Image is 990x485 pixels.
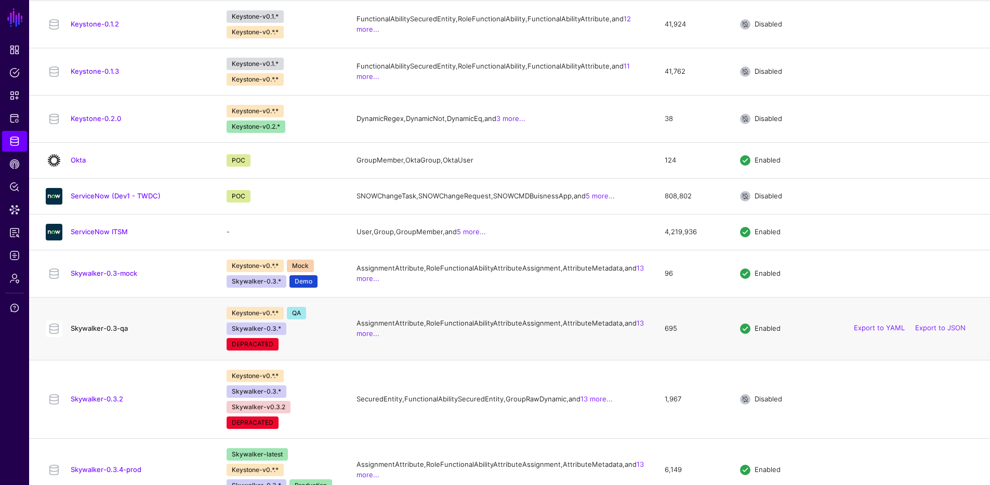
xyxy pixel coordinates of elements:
[654,360,730,438] td: 1,967
[46,224,62,240] img: svg+xml;base64,PHN2ZyB3aWR0aD0iNjQiIGhlaWdodD0iNjQiIHZpZXdCb3g9IjAgMCA2NCA2NCIgZmlsbD0ibm9uZSIgeG...
[2,85,27,106] a: Snippets
[227,58,284,70] span: Keystone-v0.1.*
[755,192,782,200] span: Disabled
[496,114,525,123] a: 3 more...
[227,260,284,272] span: Keystone-v0.*.*
[654,142,730,178] td: 124
[227,448,288,461] span: Skywalker-latest
[654,214,730,250] td: 4,219,936
[2,245,27,266] a: Logs
[654,1,730,48] td: 41,924
[654,297,730,360] td: 695
[755,324,781,332] span: Enabled
[457,227,486,236] a: 5 more...
[46,188,62,205] img: svg+xml;base64,PHN2ZyB3aWR0aD0iNjQiIGhlaWdodD0iNjQiIHZpZXdCb3g9IjAgMCA2NCA2NCIgZmlsbD0ibm9uZSIgeG...
[71,67,119,75] a: Keystone-0.1.3
[346,360,654,438] td: SecuredEntity, FunctionalAbilitySecuredEntity, GroupRawDynamic, and
[227,338,279,351] span: DEPRACATED
[755,465,781,474] span: Enabled
[654,250,730,297] td: 96
[346,214,654,250] td: User, Group, GroupMember, and
[227,26,284,38] span: Keystone-v0.*.*
[755,227,781,236] span: Enabled
[755,67,782,75] span: Disabled
[6,6,24,29] a: SGNL
[2,39,27,60] a: Dashboard
[915,324,966,332] a: Export to JSON
[9,45,20,55] span: Dashboard
[755,114,782,123] span: Disabled
[71,20,119,28] a: Keystone-0.1.2
[227,370,284,382] span: Keystone-v0.*.*
[357,15,631,33] a: 12 more...
[2,199,27,220] a: Data Lens
[755,269,781,277] span: Enabled
[357,62,630,80] a: 11 more...
[755,395,782,403] span: Disabled
[357,460,644,479] a: 13 more...
[71,395,123,403] a: Skywalker-0.3.2
[2,268,27,289] a: Admin
[357,319,644,338] a: 13 more...
[654,95,730,142] td: 38
[346,48,654,95] td: FunctionalAbilitySecuredEntity, RoleFunctionalAbility, FunctionalAbilityAttribute, and
[2,177,27,197] a: Policy Lens
[227,464,284,476] span: Keystone-v0.*.*
[71,192,161,200] a: ServiceNow (Dev1 - TWDC)
[9,136,20,146] span: Identity Data Fabric
[289,275,318,288] span: Demo
[854,324,905,332] a: Export to YAML
[227,322,286,335] span: Skywalker-0.3.*
[9,227,20,238] span: Reports
[9,90,20,101] span: Snippets
[755,156,781,164] span: Enabled
[346,250,654,297] td: AssignmentAttribute, RoleFunctionalAbilityAttributeAssignment, AttributeMetadata, and
[227,190,250,203] span: POC
[346,142,654,178] td: GroupMember, OktaGroup, OktaUser
[287,260,314,272] span: Mock
[71,227,128,236] a: ServiceNow ITSM
[2,222,27,243] a: Reports
[2,154,27,174] a: CAEP Hub
[227,416,279,429] span: DEPRACATED
[2,62,27,83] a: Policies
[9,273,20,284] span: Admin
[227,275,286,288] span: Skywalker-0.3.*
[755,20,782,28] span: Disabled
[654,48,730,95] td: 41,762
[9,303,20,313] span: Support
[71,269,137,277] a: Skywalker-0.3-mock
[216,214,346,250] td: -
[586,192,615,200] a: 5 more...
[346,95,654,142] td: DynamicRegex, DynamicNot, DynamicEq, and
[9,205,20,215] span: Data Lens
[580,395,613,403] a: 13 more...
[71,324,128,332] a: Skywalker-0.3-qa
[9,250,20,261] span: Logs
[9,159,20,169] span: CAEP Hub
[71,156,86,164] a: Okta
[9,182,20,192] span: Policy Lens
[227,73,284,86] span: Keystone-v0.*.*
[227,154,250,167] span: POC
[346,178,654,214] td: SNOWChangeTask, SNOWChangeRequest, SNOWCMDBuisnessApp, and
[9,113,20,124] span: Protected Systems
[71,465,141,474] a: Skywalker-0.3.4-prod
[9,68,20,78] span: Policies
[357,264,644,282] a: 13 more...
[227,401,291,413] span: Skywalker-v0.3.2
[227,105,284,117] span: Keystone-v0.*.*
[654,178,730,214] td: 808,802
[227,120,285,133] span: Keystone-v0.2.*
[346,297,654,360] td: AssignmentAttribute, RoleFunctionalAbilityAttributeAssignment, AttributeMetadata, and
[227,385,286,398] span: Skywalker-0.3.*
[71,114,121,123] a: Keystone-0.2.0
[346,1,654,48] td: FunctionalAbilitySecuredEntity, RoleFunctionalAbility, FunctionalAbilityAttribute, and
[227,10,284,23] span: Keystone-v0.1.*
[287,307,306,319] span: QA
[2,131,27,152] a: Identity Data Fabric
[227,307,284,319] span: Keystone-v0.*.*
[46,152,62,169] img: svg+xml;base64,PHN2ZyB3aWR0aD0iNjQiIGhlaWdodD0iNjQiIHZpZXdCb3g9IjAgMCA2NCA2NCIgZmlsbD0ibm9uZSIgeG...
[2,108,27,129] a: Protected Systems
